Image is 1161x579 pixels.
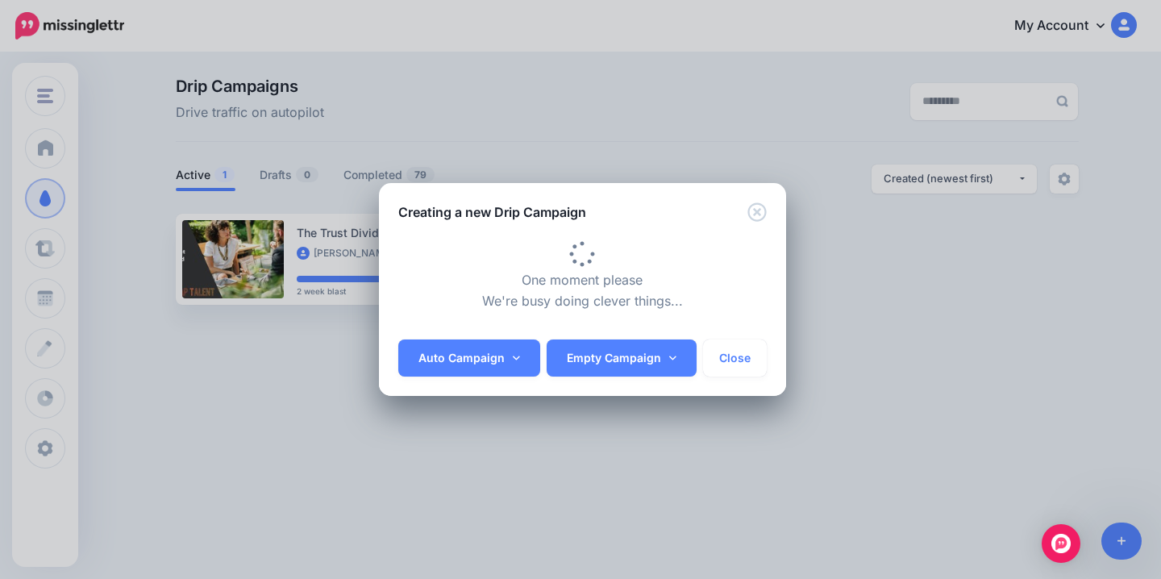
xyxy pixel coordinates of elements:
a: Empty Campaign [547,339,697,377]
a: Auto Campaign [398,339,540,377]
div: Open Intercom Messenger [1042,524,1080,563]
button: Close [703,339,767,377]
span: One moment please We're busy doing clever things... [482,251,683,309]
h5: Creating a new Drip Campaign [398,202,586,222]
button: Close [747,202,767,223]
